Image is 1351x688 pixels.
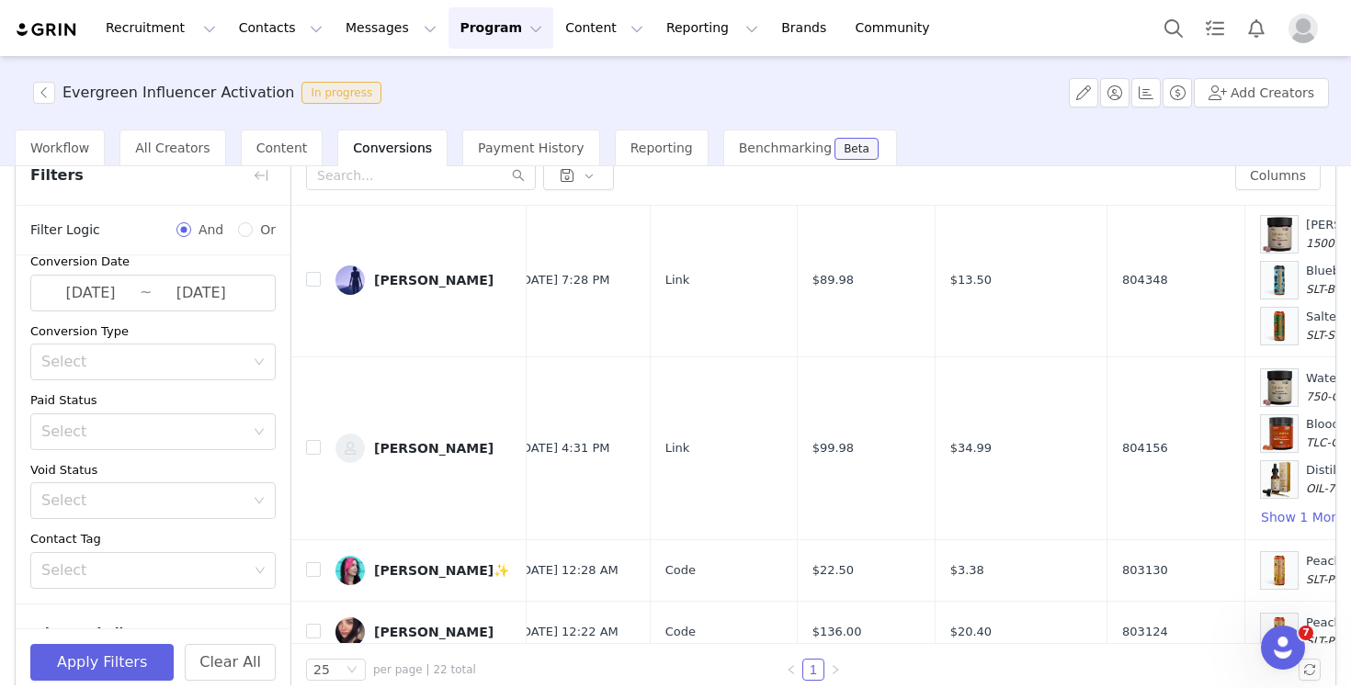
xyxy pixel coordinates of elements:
div: Conversion Type [30,322,276,341]
div: Select [41,491,244,510]
span: [object Object] [33,82,389,104]
button: Content [554,7,654,49]
span: Content [256,141,308,155]
span: 804156 [1122,439,1168,457]
img: THC-Seltzer_PIT-1_2a3ff974-a605-4b99-a024-b58f26d5cafa.png [1261,552,1298,589]
i: icon: left [786,664,797,675]
span: In progress [301,82,381,104]
span: 804348 [1122,271,1168,289]
span: Or [253,220,276,240]
span: [DATE] 12:28 AM [517,561,619,580]
img: 67f4ac95-c0d5-468a-a00b-2284a824347c.jpg [335,617,365,647]
span: Filter Logic [30,220,100,240]
li: Next Page [824,659,846,681]
div: Void Status [30,461,276,479]
button: Profile [1277,14,1336,43]
button: Program [448,7,553,49]
span: $34.99 [950,439,993,457]
input: Search... [306,161,536,190]
span: $99.98 [812,439,855,457]
span: [DATE] 12:22 AM [517,623,619,641]
a: 1 [803,660,823,680]
i: icon: down [346,664,358,677]
img: BloodOrangeHero_1.png [1261,415,1298,452]
img: Distilled-USDA-Organic-CBD-Oil-1500mg.png [1261,461,1298,498]
span: 803130 [1122,561,1168,580]
span: per page | 22 total [373,661,476,678]
span: $3.38 [950,561,984,580]
a: [PERSON_NAME] [335,434,512,463]
img: BerryGummy_main.png [1261,216,1298,253]
i: icon: right [830,664,841,675]
button: Clear All [185,644,276,681]
a: [PERSON_NAME]✨ [335,556,512,585]
img: aea73e4e-1575-4d0c-bc28-97d4e05c4c8b--s.jpg [335,434,365,463]
button: Search [1153,7,1194,49]
span: Link [665,439,690,457]
span: $22.50 [812,561,855,580]
img: grin logo [15,21,79,39]
span: Link [665,271,690,289]
button: Apply Filters [30,644,174,681]
img: 25704809-241f-4f04-951a-07cebb6a26ca--s.jpg [335,265,365,295]
div: Contact Tag [30,530,276,548]
span: $89.98 [812,271,855,289]
span: Code [665,623,696,641]
button: Reporting [655,7,769,49]
div: Beta [844,143,869,154]
div: Conversion Date [30,253,276,271]
img: WatermelonGummies_750mg_Main.png [1261,369,1298,406]
div: Paid Status [30,391,276,410]
a: Community [845,7,949,49]
iframe: Intercom live chat [1261,626,1305,670]
input: End date [152,281,250,305]
span: Advanced Filters [30,624,153,643]
li: Previous Page [780,659,802,681]
span: [DATE] 4:31 PM [517,439,609,457]
button: Show 1 More [1260,506,1345,528]
span: Code [665,561,696,580]
button: Recruitment [95,7,227,49]
a: Tasks [1195,7,1235,49]
img: 0e711017-e6fe-441f-abbb-fb0d0e38a191.jpg [335,556,365,585]
span: 803124 [1122,623,1168,641]
span: 7 [1299,626,1313,640]
span: And [191,220,231,240]
div: 25 [313,660,330,680]
span: $13.50 [950,271,993,289]
div: [PERSON_NAME]✨ [374,563,509,578]
button: Add Creators [1194,78,1329,107]
img: THC-Seltzer_BB-1_1.png [1261,262,1298,299]
i: icon: down [255,565,266,578]
div: [PERSON_NAME] [374,625,494,639]
i: icon: search [512,169,525,182]
span: Payment History [478,141,585,155]
button: Contacts [228,7,334,49]
div: [PERSON_NAME] [374,273,494,288]
span: Filters [30,164,84,186]
span: Workflow [30,141,89,155]
input: Start date [41,281,140,305]
span: Benchmarking [739,141,832,155]
h3: Evergreen Influencer Activation [62,82,294,104]
span: $136.00 [812,623,862,641]
span: $20.40 [950,623,993,641]
button: Columns [1235,161,1321,190]
button: + Add Field [190,619,276,649]
a: [PERSON_NAME] [335,617,512,647]
li: 1 [802,659,824,681]
button: Messages [335,7,448,49]
span: [DATE] 7:28 PM [517,271,609,289]
i: icon: down [254,495,265,508]
i: icon: down [254,356,265,369]
a: Brands [770,7,843,49]
img: placeholder-profile.jpg [1289,14,1318,43]
span: Conversions [353,141,432,155]
div: Select [41,353,244,371]
span: All Creators [135,141,210,155]
div: Select [41,561,248,580]
button: Notifications [1236,7,1277,49]
a: [PERSON_NAME] [335,265,512,295]
div: [PERSON_NAME] [374,441,494,456]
